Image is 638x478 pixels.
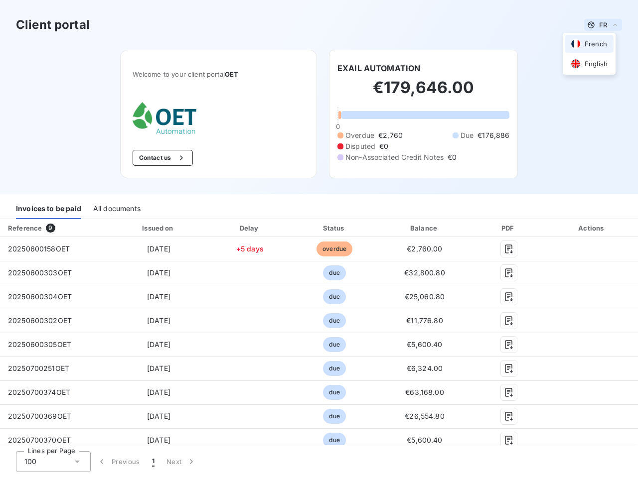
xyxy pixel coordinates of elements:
span: Due [461,130,474,140]
span: 9 [46,224,55,233]
h3: Client portal [16,16,90,34]
span: 1 [152,457,155,467]
span: €26,554.80 [405,412,445,420]
span: 20250700374OET [8,388,70,396]
span: €0 [448,152,457,162]
span: French [585,39,607,49]
span: €2,760 [378,130,403,140]
span: [DATE] [147,388,170,396]
span: FR [599,21,607,29]
div: Actions [548,223,636,233]
span: 20250700369OET [8,412,71,420]
span: OET [225,70,238,78]
span: €63,168.00 [405,388,444,396]
span: €11,776.80 [406,316,443,325]
span: 20250700251OET [8,364,69,372]
div: Invoices to be paid [16,198,81,219]
span: due [323,313,345,328]
img: Company logo [133,102,196,134]
div: Balance [380,223,470,233]
span: [DATE] [147,292,170,301]
span: 20250600302OET [8,316,72,325]
span: due [323,409,345,424]
span: Disputed [345,141,375,151]
div: PDF [474,223,544,233]
button: Next [160,451,202,472]
span: 0 [336,122,340,130]
button: Previous [91,451,146,472]
span: Overdue [345,130,374,140]
span: [DATE] [147,316,170,325]
span: due [323,433,345,448]
span: [DATE] [147,412,170,420]
span: €32,800.80 [404,268,445,277]
button: 1 [146,451,160,472]
span: 20250600303OET [8,268,72,277]
span: 20250600158OET [8,244,70,253]
span: €6,324.00 [407,364,443,372]
span: €0 [379,141,388,151]
span: +5 days [236,244,264,253]
button: Contact us [133,150,193,166]
h2: €179,646.00 [337,78,509,108]
span: [DATE] [147,436,170,444]
span: [DATE] [147,364,170,372]
span: due [323,361,345,376]
span: Welcome to your client portal [133,70,305,78]
div: Reference [8,224,42,232]
span: overdue [317,241,352,256]
span: 100 [24,457,36,467]
span: 20250600305OET [8,340,71,349]
span: [DATE] [147,244,170,253]
div: Status [294,223,376,233]
span: due [323,265,345,280]
h6: EXAIL AUTOMATION [337,62,420,74]
span: Non-Associated Credit Notes [345,152,444,162]
div: Issued on [111,223,207,233]
span: due [323,337,345,352]
span: €2,760.00 [407,244,442,253]
span: [DATE] [147,268,170,277]
span: 20250600304OET [8,292,72,301]
span: due [323,385,345,400]
span: English [585,59,608,69]
span: €25,060.80 [405,292,445,301]
span: [DATE] [147,340,170,349]
span: €176,886 [478,130,509,140]
div: Delay [210,223,289,233]
span: due [323,289,345,304]
div: All documents [93,198,141,219]
span: 20250700370OET [8,436,71,444]
span: €5,600.40 [407,436,442,444]
span: €5,600.40 [407,340,442,349]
